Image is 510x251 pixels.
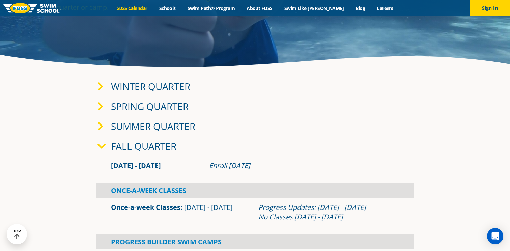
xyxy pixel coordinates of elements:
[111,100,189,113] a: Spring Quarter
[96,183,414,198] div: Once-A-Week Classes
[181,5,240,11] a: Swim Path® Program
[111,120,195,133] a: Summer Quarter
[278,5,350,11] a: Swim Like [PERSON_NAME]
[13,229,21,240] div: TOP
[184,203,233,212] span: [DATE] - [DATE]
[153,5,181,11] a: Schools
[487,228,503,244] div: Open Intercom Messenger
[350,5,371,11] a: Blog
[111,203,180,212] a: Once-a-week Classes
[258,203,399,222] div: Progress Updates: [DATE] - [DATE] No Classes [DATE] - [DATE]
[3,3,61,13] img: FOSS Swim School Logo
[111,161,161,170] span: [DATE] - [DATE]
[241,5,279,11] a: About FOSS
[111,80,190,93] a: Winter Quarter
[111,5,153,11] a: 2025 Calendar
[96,234,414,249] div: Progress Builder Swim Camps
[371,5,399,11] a: Careers
[111,140,176,152] a: Fall Quarter
[209,161,399,170] div: Enroll [DATE]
